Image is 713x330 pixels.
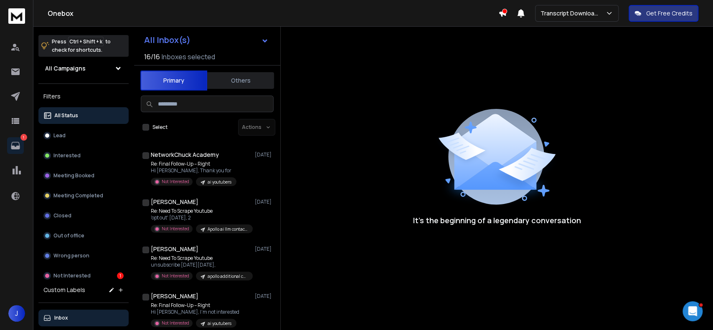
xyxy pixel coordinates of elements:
[152,124,167,131] label: Select
[8,305,25,322] button: J
[255,151,274,158] p: [DATE]
[162,273,189,279] p: Not Interested
[38,167,129,184] button: Meeting Booked
[20,134,27,141] p: 1
[255,246,274,252] p: [DATE]
[413,214,581,226] p: It’s the beginning of a legendary conversation
[151,245,198,253] h1: [PERSON_NAME]
[53,212,71,219] p: Closed
[53,272,91,279] p: Not Interested
[151,214,251,221] p: 'opt out' [DATE], 2
[38,227,129,244] button: Out of office
[140,71,207,91] button: Primary
[162,52,215,62] h3: Inboxes selected
[117,272,124,279] div: 1
[162,179,189,185] p: Not Interested
[151,161,236,167] p: Re: Final Follow-Up – Right
[208,320,231,327] p: ai youtubers
[54,112,78,119] p: All Status
[207,71,274,90] button: Others
[255,293,274,300] p: [DATE]
[151,302,239,309] p: Re: Final Follow-Up – Right
[7,137,24,154] a: 1
[151,167,236,174] p: Hi [PERSON_NAME], Thank you for
[144,36,190,44] h1: All Inbox(s)
[151,309,239,315] p: Hi [PERSON_NAME], I'm not interested
[151,292,198,300] h1: [PERSON_NAME]
[646,9,693,18] p: Get Free Credits
[151,255,251,262] p: Re: Need To Scrape Youtube
[38,60,129,77] button: All Campaigns
[208,226,248,232] p: Apollo ai llm contacts CSUITE
[53,172,94,179] p: Meeting Booked
[38,247,129,264] button: Wrong person
[45,64,86,73] h1: All Campaigns
[540,9,605,18] p: Transcript Downloader
[255,199,274,205] p: [DATE]
[53,252,89,259] p: Wrong person
[137,32,275,48] button: All Inbox(s)
[52,38,111,54] p: Press to check for shortcuts.
[68,37,104,46] span: Ctrl + Shift + k
[53,192,103,199] p: Meeting Completed
[162,226,189,232] p: Not Interested
[38,187,129,204] button: Meeting Completed
[629,5,698,22] button: Get Free Credits
[151,198,198,206] h1: [PERSON_NAME]
[208,179,231,185] p: ai youtubers
[8,8,25,24] img: logo
[38,267,129,284] button: Not Interested1
[53,232,84,239] p: Out of office
[208,273,248,280] p: apollo additional categories csuite
[53,152,81,159] p: Interested
[38,91,129,102] h3: Filters
[43,286,85,294] h3: Custom Labels
[38,207,129,224] button: Closed
[151,151,219,159] h1: NetworkChuck Academy
[53,132,66,139] p: Lead
[38,107,129,124] button: All Status
[144,52,160,62] span: 16 / 16
[162,320,189,326] p: Not Interested
[38,127,129,144] button: Lead
[38,310,129,326] button: Inbox
[683,301,703,321] iframe: Intercom live chat
[38,147,129,164] button: Interested
[48,8,498,18] h1: Onebox
[151,208,251,214] p: Re: Need To Scrape Youtube
[54,315,68,321] p: Inbox
[151,262,251,268] p: unsubscribe [DATE][DATE],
